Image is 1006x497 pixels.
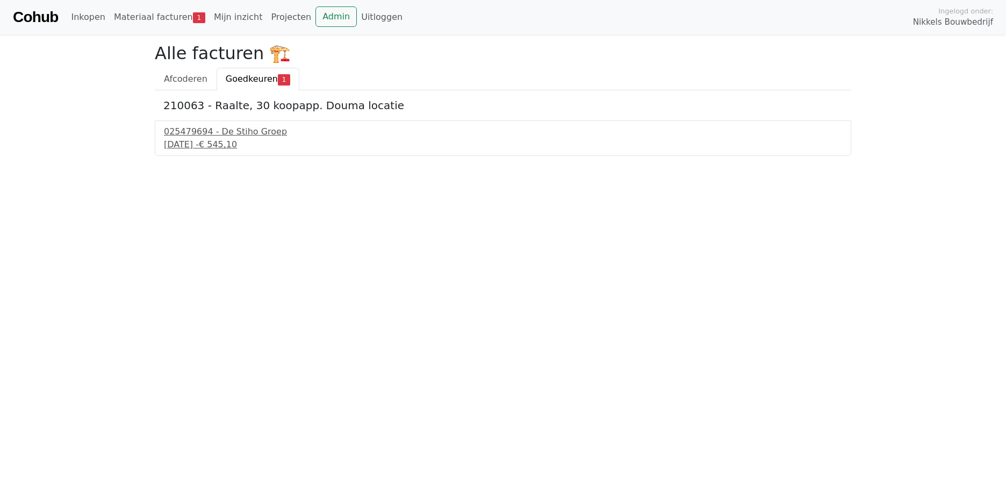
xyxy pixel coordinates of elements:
[315,6,357,27] a: Admin
[913,16,993,29] span: Nikkels Bouwbedrijf
[164,125,842,138] div: 025479694 - De Stiho Groep
[155,43,851,63] h2: Alle facturen 🏗️
[163,99,843,112] h5: 210063 - Raalte, 30 koopapp. Douma locatie
[199,139,237,150] span: € 545,10
[67,6,109,28] a: Inkopen
[226,74,278,84] span: Goedkeuren
[217,68,299,90] a: Goedkeuren1
[938,6,993,16] span: Ingelogd onder:
[357,6,407,28] a: Uitloggen
[155,68,217,90] a: Afcoderen
[13,4,58,30] a: Cohub
[164,74,207,84] span: Afcoderen
[110,6,210,28] a: Materiaal facturen1
[193,12,205,23] span: 1
[267,6,315,28] a: Projecten
[164,138,842,151] div: [DATE] -
[278,74,290,85] span: 1
[210,6,267,28] a: Mijn inzicht
[164,125,842,151] a: 025479694 - De Stiho Groep[DATE] -€ 545,10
